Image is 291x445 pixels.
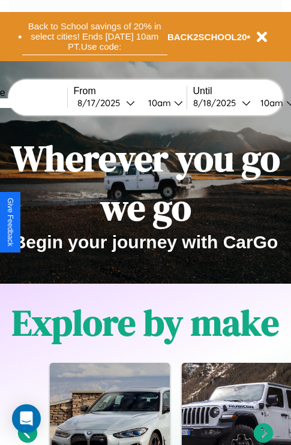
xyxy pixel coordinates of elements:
[167,32,247,42] b: BACK2SCHOOL20
[77,97,126,109] div: 8 / 17 / 2025
[12,404,41,433] div: Open Intercom Messenger
[74,86,187,97] label: From
[142,97,174,109] div: 10am
[254,97,286,109] div: 10am
[193,97,242,109] div: 8 / 18 / 2025
[139,97,187,109] button: 10am
[12,298,279,347] h1: Explore by make
[6,198,14,246] div: Give Feedback
[74,97,139,109] button: 8/17/2025
[22,18,167,55] button: Back to School savings of 20% in select cities! Ends [DATE] 10am PT.Use code:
